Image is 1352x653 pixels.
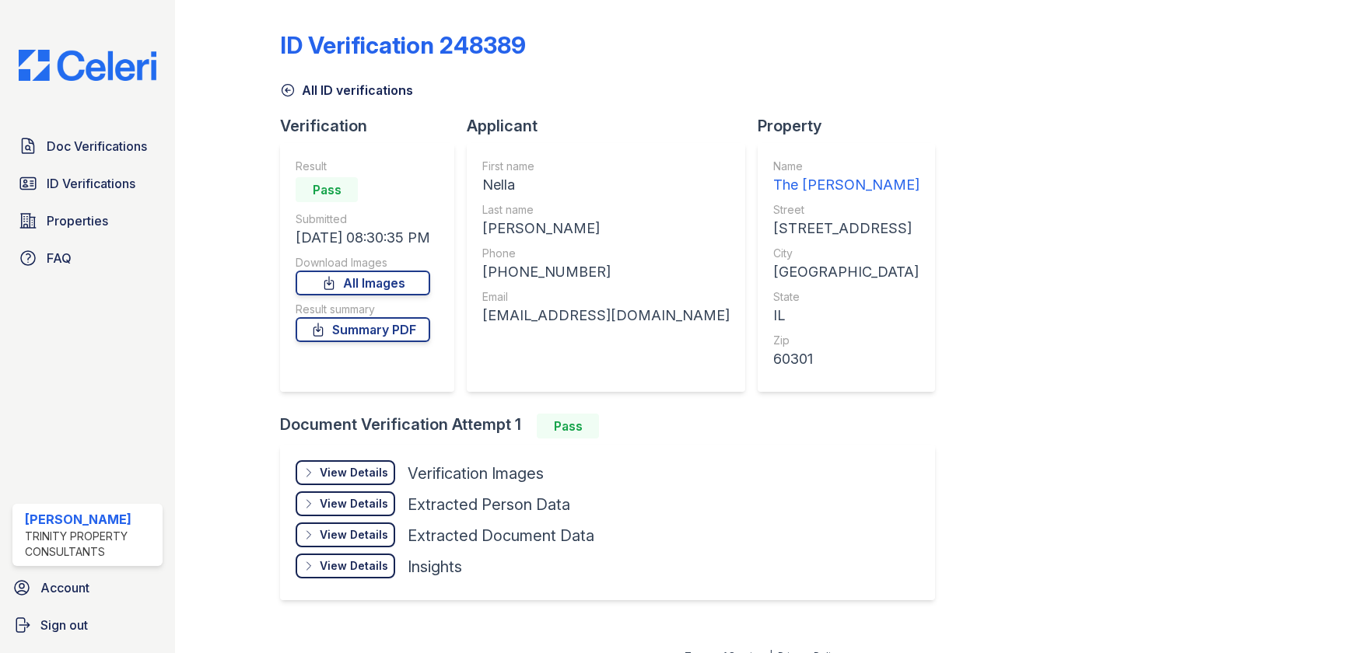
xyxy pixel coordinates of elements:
span: Properties [47,211,108,230]
div: Extracted Person Data [408,494,570,515]
div: Document Verification Attempt 1 [280,414,947,438]
span: ID Verifications [47,174,135,193]
a: Doc Verifications [12,131,163,162]
div: [EMAIL_ADDRESS][DOMAIN_NAME] [482,305,730,326]
div: IL [773,305,919,326]
div: Result [296,159,430,174]
div: City [773,246,919,261]
div: Phone [482,246,730,261]
div: Last name [482,202,730,218]
div: First name [482,159,730,174]
div: Street [773,202,919,218]
a: ID Verifications [12,168,163,199]
a: Name The [PERSON_NAME] [773,159,919,196]
a: Properties [12,205,163,236]
div: View Details [320,496,388,512]
div: Insights [408,556,462,578]
div: Name [773,159,919,174]
a: Account [6,572,169,603]
div: Pass [296,177,358,202]
div: View Details [320,558,388,574]
div: Trinity Property Consultants [25,529,156,560]
div: Result summary [296,302,430,317]
img: CE_Logo_Blue-a8612792a0a2168367f1c8372b55b34899dd931a85d93a1a3d3e32e68fde9ad4.png [6,50,169,81]
div: View Details [320,527,388,543]
div: [PHONE_NUMBER] [482,261,730,283]
div: Verification Images [408,463,544,484]
a: FAQ [12,243,163,274]
div: Submitted [296,211,430,227]
span: FAQ [47,249,72,267]
div: Property [758,115,947,137]
div: Download Images [296,255,430,271]
div: Zip [773,333,919,348]
a: All Images [296,271,430,295]
div: [GEOGRAPHIC_DATA] [773,261,919,283]
a: All ID verifications [280,81,413,100]
div: View Details [320,465,388,480]
a: Sign out [6,609,169,641]
div: Email [482,289,730,305]
span: Doc Verifications [47,137,147,155]
div: 60301 [773,348,919,370]
div: ID Verification 248389 [280,31,526,59]
span: Sign out [40,616,88,634]
div: [PERSON_NAME] [25,510,156,529]
span: Account [40,578,89,597]
div: Verification [280,115,467,137]
div: Nella [482,174,730,196]
div: Pass [537,414,599,438]
a: Summary PDF [296,317,430,342]
div: [PERSON_NAME] [482,218,730,239]
div: Extracted Document Data [408,525,594,546]
div: [STREET_ADDRESS] [773,218,919,239]
div: Applicant [467,115,758,137]
div: [DATE] 08:30:35 PM [296,227,430,249]
div: State [773,289,919,305]
div: The [PERSON_NAME] [773,174,919,196]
